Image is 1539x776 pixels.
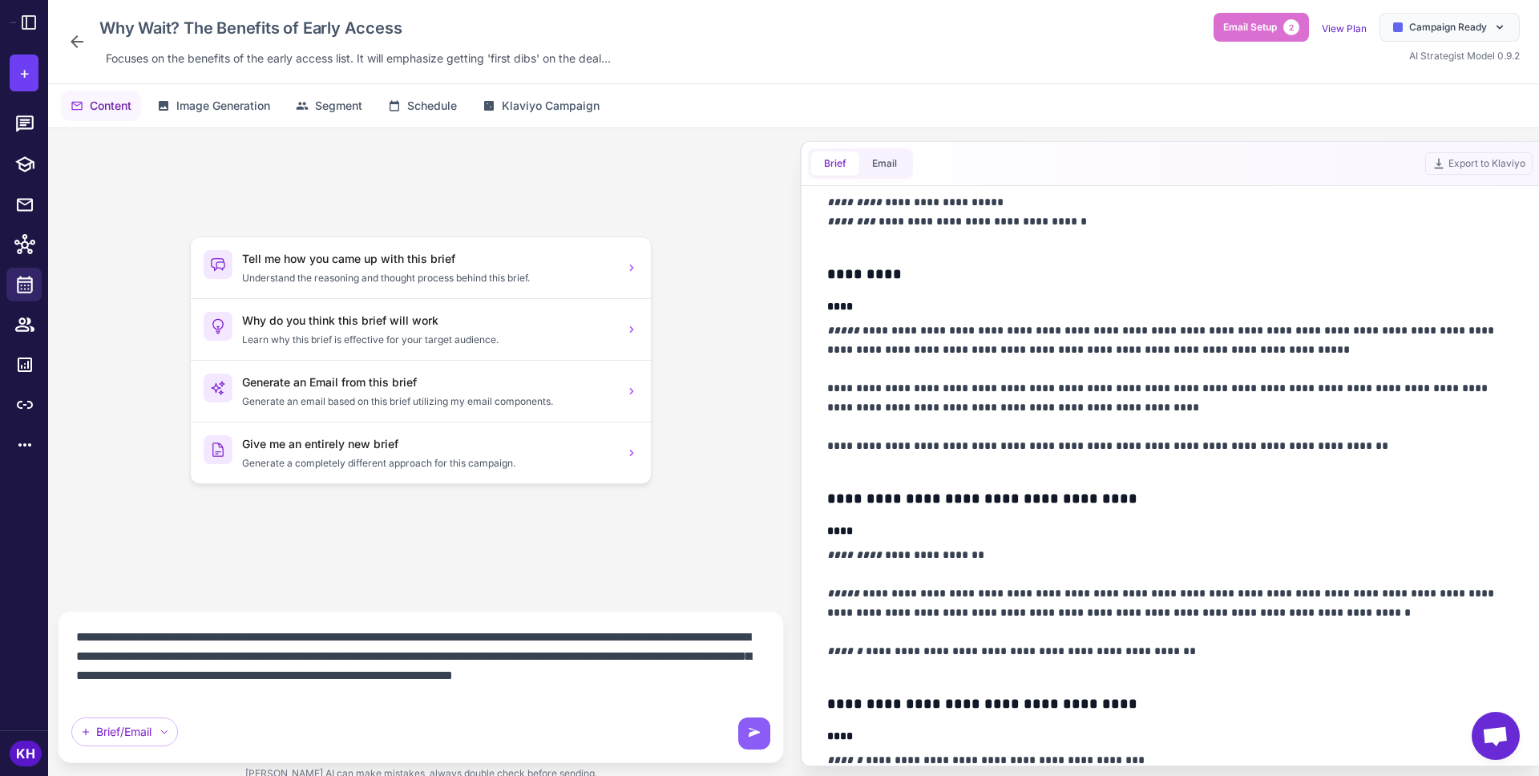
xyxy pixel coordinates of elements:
span: Schedule [407,97,457,115]
span: Segment [315,97,362,115]
p: Generate a completely different approach for this campaign. [242,456,616,471]
h3: Why do you think this brief will work [242,312,616,329]
button: Schedule [378,91,467,121]
div: Click to edit description [99,46,617,71]
button: Segment [286,91,372,121]
div: KH [10,741,42,766]
button: Email Setup2 [1214,13,1309,42]
span: Focuses on the benefits of the early access list. It will emphasize getting 'first dibs' on the d... [106,50,611,67]
button: Content [61,91,141,121]
a: View Plan [1322,22,1367,34]
div: Click to edit campaign name [93,13,617,43]
div: Open chat [1472,712,1520,760]
h3: Tell me how you came up with this brief [242,250,616,268]
button: Klaviyo Campaign [473,91,609,121]
span: 2 [1283,19,1299,35]
span: Campaign Ready [1409,20,1487,34]
button: Export to Klaviyo [1425,152,1533,175]
span: Klaviyo Campaign [502,97,600,115]
button: + [10,55,38,91]
span: Email Setup [1223,20,1277,34]
button: Email [859,152,910,176]
div: Brief/Email [71,717,178,746]
button: Brief [811,152,859,176]
p: Generate an email based on this brief utilizing my email components. [242,394,616,409]
span: Content [90,97,131,115]
p: Learn why this brief is effective for your target audience. [242,333,616,347]
button: Image Generation [147,91,280,121]
span: AI Strategist Model 0.9.2 [1409,50,1520,62]
h3: Give me an entirely new brief [242,435,616,453]
h3: Generate an Email from this brief [242,374,616,391]
span: Image Generation [176,97,270,115]
p: Understand the reasoning and thought process behind this brief. [242,271,616,285]
span: + [19,61,30,85]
